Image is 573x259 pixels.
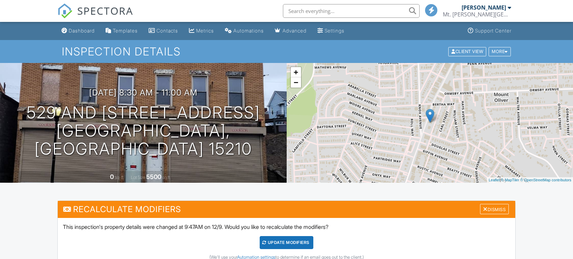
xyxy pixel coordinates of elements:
[58,201,516,218] h3: Recalculate Modifiers
[448,47,486,56] div: Client View
[69,28,95,34] div: Dashboard
[291,67,301,77] a: Zoom in
[487,177,573,183] div: |
[475,28,511,34] div: Support Center
[260,236,313,249] div: UPDATE Modifiers
[57,9,133,24] a: SPECTORA
[315,25,347,37] a: Settings
[146,25,181,37] a: Contacts
[291,77,301,88] a: Zoom out
[283,4,420,18] input: Search everything...
[11,104,276,158] h1: 529 and [STREET_ADDRESS] [GEOGRAPHIC_DATA], [GEOGRAPHIC_DATA] 15210
[103,25,140,37] a: Templates
[115,175,124,180] span: sq. ft.
[283,28,306,34] div: Advanced
[443,11,511,18] div: Mt. Oliver Borough
[272,25,309,37] a: Advanced
[196,28,214,34] div: Metrics
[156,28,178,34] div: Contacts
[162,175,171,180] span: sq.ft.
[110,173,114,180] div: 0
[59,25,97,37] a: Dashboard
[501,178,519,182] a: © MapTiler
[480,204,509,215] div: Dismiss
[489,47,511,56] div: More
[186,25,217,37] a: Metrics
[62,46,511,57] h1: Inspection Details
[520,178,571,182] a: © OpenStreetMap contributors
[57,3,72,18] img: The Best Home Inspection Software - Spectora
[77,3,133,18] span: SPECTORA
[222,25,267,37] a: Automations (Basic)
[146,173,161,180] div: 5500
[489,178,500,182] a: Leaflet
[131,175,145,180] span: Lot Size
[325,28,344,34] div: Settings
[233,28,264,34] div: Automations
[462,4,506,11] div: [PERSON_NAME]
[465,25,514,37] a: Support Center
[89,88,197,97] h3: [DATE] 8:30 am - 11:00 am
[448,49,488,54] a: Client View
[113,28,138,34] div: Templates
